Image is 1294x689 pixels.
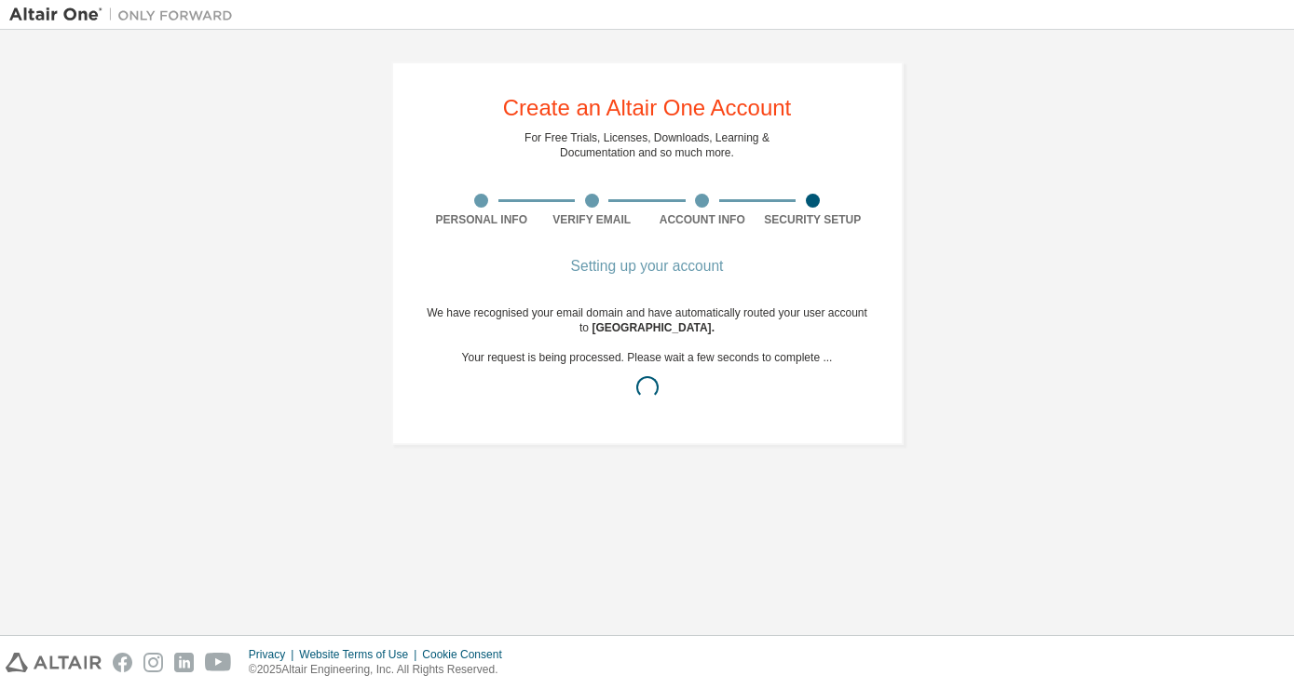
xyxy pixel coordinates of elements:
[422,647,512,662] div: Cookie Consent
[143,653,163,672] img: instagram.svg
[113,653,132,672] img: facebook.svg
[524,130,770,160] div: For Free Trials, Licenses, Downloads, Learning & Documentation and so much more.
[249,662,513,678] p: © 2025 Altair Engineering, Inc. All Rights Reserved.
[299,647,422,662] div: Website Terms of Use
[503,97,792,119] div: Create an Altair One Account
[427,212,538,227] div: Personal Info
[647,212,758,227] div: Account Info
[174,653,194,672] img: linkedin.svg
[427,261,868,272] div: Setting up your account
[427,305,868,410] div: We have recognised your email domain and have automatically routed your user account to Your requ...
[6,653,102,672] img: altair_logo.svg
[592,321,715,334] span: [GEOGRAPHIC_DATA] .
[205,653,232,672] img: youtube.svg
[757,212,868,227] div: Security Setup
[537,212,647,227] div: Verify Email
[249,647,299,662] div: Privacy
[9,6,242,24] img: Altair One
